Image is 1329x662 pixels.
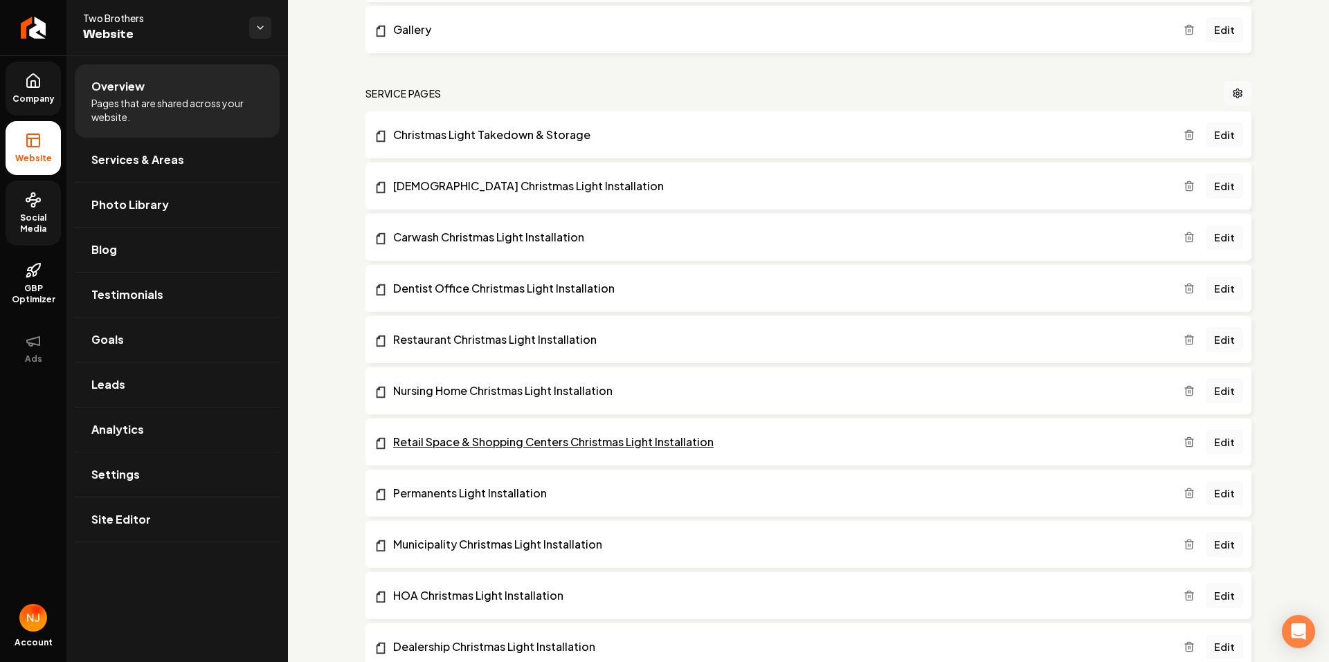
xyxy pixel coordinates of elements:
a: Municipality Christmas Light Installation [374,536,1184,553]
a: Social Media [6,181,61,246]
a: Carwash Christmas Light Installation [374,229,1184,246]
span: Leads [91,376,125,393]
a: Testimonials [75,273,280,317]
img: Nathan Jackson [19,604,47,632]
div: Open Intercom Messenger [1282,615,1315,648]
a: Settings [75,452,280,497]
a: Edit [1206,532,1243,557]
a: Blog [75,228,280,272]
span: Blog [91,241,117,258]
img: Rebolt Logo [21,17,46,39]
a: Edit [1206,174,1243,199]
span: Social Media [6,212,61,235]
a: Edit [1206,430,1243,454]
a: Edit [1206,122,1243,147]
a: Goals [75,318,280,362]
a: Dealership Christmas Light Installation [374,638,1184,655]
span: Testimonials [91,286,163,303]
span: Site Editor [91,511,151,528]
a: Edit [1206,583,1243,608]
a: Christmas Light Takedown & Storage [374,127,1184,143]
a: Analytics [75,407,280,452]
a: Edit [1206,378,1243,403]
a: GBP Optimizer [6,251,61,316]
button: Ads [6,322,61,376]
a: HOA Christmas Light Installation [374,587,1184,604]
span: Photo Library [91,196,169,213]
a: Services & Areas [75,138,280,182]
a: Edit [1206,225,1243,250]
span: Website [83,25,238,44]
a: Edit [1206,276,1243,301]
span: Analytics [91,421,144,438]
h2: Service Pages [365,86,442,100]
span: Goals [91,331,124,348]
a: Gallery [374,21,1184,38]
a: Permanents Light Installation [374,485,1184,502]
a: Dentist Office Christmas Light Installation [374,280,1184,297]
span: Overview [91,78,145,95]
a: Retail Space & Shopping Centers Christmas Light Installation [374,434,1184,450]
a: [DEMOGRAPHIC_DATA] Christmas Light Installation [374,178,1184,194]
a: Site Editor [75,497,280,542]
span: Pages that are shared across your website. [91,96,263,124]
a: Edit [1206,481,1243,506]
span: Company [7,93,60,104]
a: Nursing Home Christmas Light Installation [374,383,1184,399]
a: Edit [1206,327,1243,352]
span: GBP Optimizer [6,283,61,305]
a: Company [6,62,61,116]
a: Leads [75,362,280,407]
span: Website [10,153,57,164]
span: Services & Areas [91,151,184,168]
span: Two Brothers [83,11,238,25]
a: Restaurant Christmas Light Installation [374,331,1184,348]
a: Edit [1206,634,1243,659]
span: Settings [91,466,140,483]
span: Ads [19,353,48,365]
a: Photo Library [75,183,280,227]
span: Account [15,637,53,648]
button: Open user button [19,604,47,632]
a: Edit [1206,17,1243,42]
